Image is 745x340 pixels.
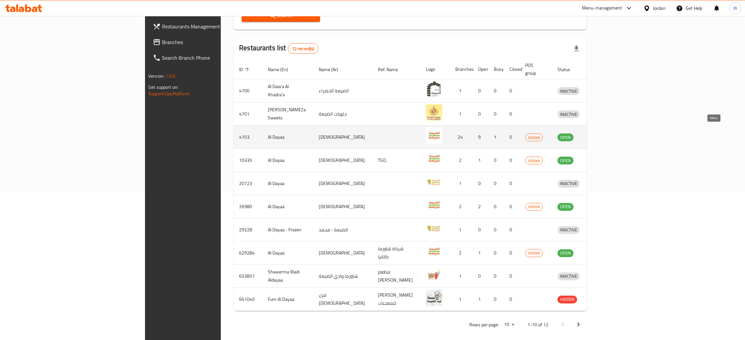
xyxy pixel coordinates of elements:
td: 0 [504,149,520,172]
a: Support.OpsPlatform [148,89,190,98]
td: 0 [489,172,504,195]
td: 2 [450,241,473,265]
span: HIDDEN [558,296,577,303]
a: Restaurants Management [148,19,269,34]
a: Branches [148,34,269,50]
td: 0 [504,79,520,102]
span: OPEN [558,249,574,257]
td: 0 [504,288,520,311]
a: Search Branch Phone [148,50,269,66]
td: [DEMOGRAPHIC_DATA] [314,195,373,218]
span: Branches [162,38,264,46]
td: 0 [473,102,489,126]
img: Al Dayaa - Frozen [426,220,442,237]
div: Menu-management [582,4,622,12]
table: enhanced table [234,59,610,311]
td: Al Daia'a Al Khadra'a [263,79,314,102]
th: Logo [421,59,450,79]
td: [DEMOGRAPHIC_DATA] [314,241,373,265]
img: Al Dayaa [426,243,442,260]
td: [PERSON_NAME] للمعجنات [373,288,421,311]
td: Al Dayaa - Frozen [263,218,314,241]
div: INACTIVE [558,110,580,118]
td: TGO [373,149,421,172]
span: 1.0.0 [165,72,175,80]
img: Al Dayaa [426,174,442,190]
span: Ishbek [526,134,543,141]
td: Al Dayaa [263,126,314,149]
p: Rows per page: [469,321,499,329]
td: فرن [DEMOGRAPHIC_DATA] [314,288,373,311]
p: 1-10 of 12 [527,321,548,329]
div: Jordan [653,5,666,12]
div: OPEN [558,133,574,141]
span: Ishbek [526,249,543,257]
img: Al Dayaa [426,128,442,144]
td: 1 [450,288,473,311]
th: Closed [504,59,520,79]
td: 0 [504,241,520,265]
img: Al Dayaa [426,197,442,213]
td: 0 [473,218,489,241]
td: [DEMOGRAPHIC_DATA] [314,172,373,195]
span: Ref. Name [378,66,406,73]
td: [PERSON_NAME]'a Sweets [263,102,314,126]
td: 0 [473,265,489,288]
td: [DEMOGRAPHIC_DATA] [314,126,373,149]
td: 0 [489,195,504,218]
span: Name (Ar) [319,66,347,73]
td: 1 [473,149,489,172]
td: 0 [489,218,504,241]
td: 1 [450,79,473,102]
img: Furn Al Dayaa [426,290,442,306]
img: Shawerma Wadi Aldayaa [426,267,442,283]
td: Furn Al Dayaa [263,288,314,311]
img: Al Daia'a Sweets [426,104,442,121]
span: ID [239,66,251,73]
span: 12 record(s) [288,46,318,52]
td: 2 [450,149,473,172]
td: 0 [473,172,489,195]
td: شاورما وادي الضيعة [314,265,373,288]
div: Rows per page: [501,320,517,330]
th: Open [473,59,489,79]
span: Get support on: [148,83,178,91]
div: Total records count [288,43,318,54]
td: Al Dayaa [263,149,314,172]
td: [DEMOGRAPHIC_DATA] [314,149,373,172]
h2: Restaurants list [239,43,318,54]
td: 1 [450,102,473,126]
td: 0 [504,126,520,149]
span: Status [558,66,579,73]
td: 24 [450,126,473,149]
td: 0 [489,79,504,102]
span: Ishbek [526,157,543,164]
td: شركة شاورما كاتانيا [373,241,421,265]
td: 1 [473,241,489,265]
div: INACTIVE [558,180,580,188]
td: Al Dayaa [263,172,314,195]
div: INACTIVE [558,272,580,280]
td: الضيعة - مجمد [314,218,373,241]
img: Al Daia'a Al Khadra'a [426,81,442,98]
th: Busy [489,59,504,79]
td: 0 [504,102,520,126]
span: INACTIVE [558,180,580,187]
td: مطعم [PERSON_NAME] [373,265,421,288]
td: Al Dayaa [263,241,314,265]
td: 9 [473,126,489,149]
span: POS group [525,61,544,77]
td: 2 [473,195,489,218]
td: 2 [450,195,473,218]
span: Search Branch Phone [162,54,264,62]
span: OPEN [558,157,574,164]
td: الضيعة الخضراء [314,79,373,102]
td: 0 [504,195,520,218]
span: INACTIVE [558,111,580,118]
td: 0 [489,102,504,126]
td: 1 [489,126,504,149]
td: Al Dayaa [263,195,314,218]
span: W [733,5,737,12]
td: 1 [473,288,489,311]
